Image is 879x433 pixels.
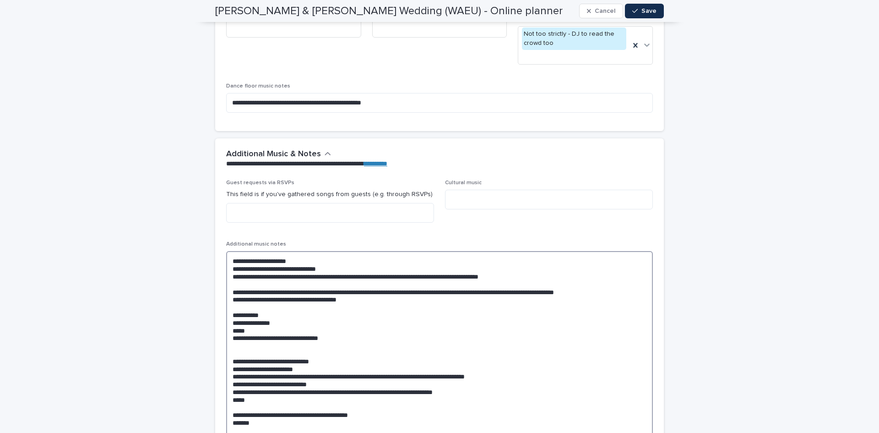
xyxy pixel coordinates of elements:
[226,241,286,247] span: Additional music notes
[579,4,623,18] button: Cancel
[226,190,434,199] p: This field is if you've gathered songs from guests (e.g. through RSVPs)
[226,83,290,89] span: Dance floor music notes
[226,180,294,186] span: Guest requests via RSVPs
[215,5,563,18] h2: [PERSON_NAME] & [PERSON_NAME] Wedding (WAEU) - Online planner
[226,149,331,159] button: Additional Music & Notes
[445,180,482,186] span: Cultural music
[226,149,321,159] h2: Additional Music & Notes
[595,8,615,14] span: Cancel
[625,4,664,18] button: Save
[522,27,626,50] div: Not too strictly - DJ to read the crowd too
[641,8,657,14] span: Save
